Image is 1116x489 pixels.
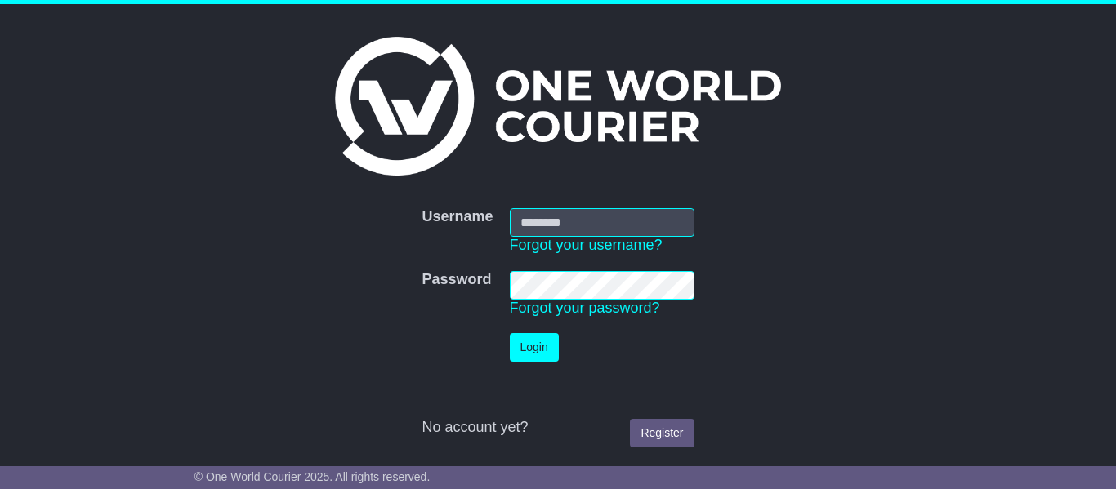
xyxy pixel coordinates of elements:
a: Forgot your password? [510,300,660,316]
span: © One World Courier 2025. All rights reserved. [194,470,431,483]
a: Register [630,419,694,447]
a: Forgot your username? [510,237,663,253]
label: Username [422,208,493,226]
label: Password [422,271,491,289]
img: One World [335,37,781,176]
div: No account yet? [422,419,694,437]
button: Login [510,333,559,362]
